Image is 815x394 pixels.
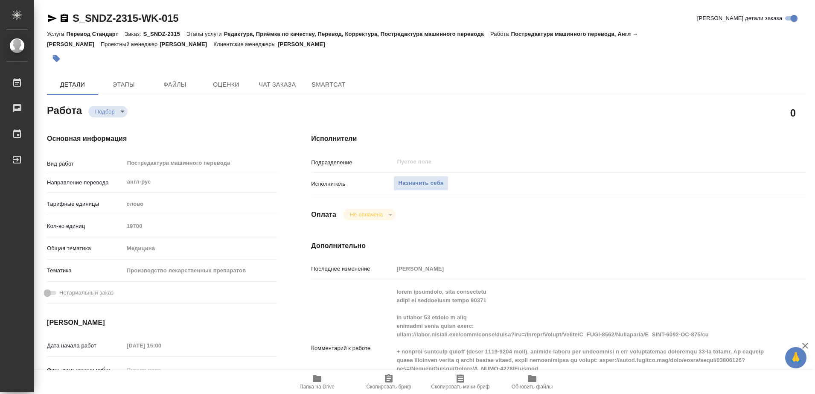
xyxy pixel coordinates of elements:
h4: Оплата [311,210,336,220]
button: Папка на Drive [281,370,353,394]
span: Файлы [154,79,195,90]
span: Нотариальный заказ [59,289,114,297]
span: 🙏 [789,349,803,367]
span: Скопировать бриф [366,384,411,390]
input: Пустое поле [124,364,198,376]
h4: Основная информация [47,134,277,144]
p: Общая тематика [47,244,124,253]
p: Работа [490,31,511,37]
p: [PERSON_NAME] [278,41,332,47]
span: Папка на Drive [300,384,335,390]
p: Тематика [47,266,124,275]
p: Заказ: [125,31,143,37]
span: Обновить файлы [512,384,553,390]
h2: 0 [790,105,796,120]
input: Пустое поле [124,220,277,232]
button: Добавить тэг [47,49,66,68]
h4: Дополнительно [311,241,806,251]
span: Этапы [103,79,144,90]
button: Назначить себя [393,176,448,191]
input: Пустое поле [393,263,764,275]
input: Пустое поле [124,339,198,352]
p: Вид работ [47,160,124,168]
button: Не оплачена [347,211,385,218]
span: SmartCat [308,79,349,90]
div: Подбор [88,106,128,117]
span: [PERSON_NAME] детали заказа [697,14,782,23]
span: Назначить себя [398,178,443,188]
p: Клиентские менеджеры [213,41,278,47]
button: 🙏 [785,347,806,368]
button: Скопировать ссылку [59,13,70,23]
span: Оценки [206,79,247,90]
button: Обновить файлы [496,370,568,394]
input: Пустое поле [396,157,744,167]
div: слово [124,197,277,211]
button: Скопировать мини-бриф [425,370,496,394]
div: Производство лекарственных препаратов [124,263,277,278]
a: S_SNDZ-2315-WK-015 [73,12,178,24]
button: Скопировать ссылку для ЯМессенджера [47,13,57,23]
p: Комментарий к работе [311,344,393,353]
p: Проектный менеджер [101,41,160,47]
p: Услуга [47,31,66,37]
p: [PERSON_NAME] [160,41,213,47]
span: Детали [52,79,93,90]
p: Последнее изменение [311,265,393,273]
p: Кол-во единиц [47,222,124,231]
p: Тарифные единицы [47,200,124,208]
p: Факт. дата начала работ [47,366,124,374]
h2: Работа [47,102,82,117]
p: Подразделение [311,158,393,167]
button: Скопировать бриф [353,370,425,394]
p: Исполнитель [311,180,393,188]
p: Направление перевода [47,178,124,187]
button: Подбор [93,108,117,115]
p: Этапы услуги [186,31,224,37]
div: Медицина [124,241,277,256]
p: S_SNDZ-2315 [143,31,186,37]
div: Подбор [343,209,396,220]
span: Скопировать мини-бриф [431,384,489,390]
span: Чат заказа [257,79,298,90]
h4: [PERSON_NAME] [47,318,277,328]
p: Редактура, Приёмка по качеству, Перевод, Корректура, Постредактура машинного перевода [224,31,490,37]
p: Дата начала работ [47,341,124,350]
p: Перевод Стандарт [66,31,125,37]
h4: Исполнители [311,134,806,144]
